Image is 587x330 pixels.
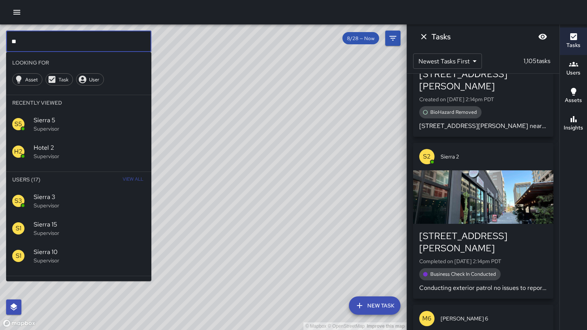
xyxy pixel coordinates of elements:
[16,251,21,260] p: S1
[419,230,547,254] div: [STREET_ADDRESS][PERSON_NAME]
[21,76,42,83] span: Asset
[431,31,451,43] h6: Tasks
[419,257,547,265] p: Completed on [DATE] 2:14pm PDT
[6,110,151,138] div: S5Sierra 5Supervisor
[426,271,501,277] span: Business Check In Conducted
[6,187,151,215] div: S3Sierra 3Supervisor
[6,276,151,291] li: Assets (0)
[121,172,145,187] button: View All
[15,196,22,205] p: S3
[564,124,583,132] h6: Insights
[16,224,21,233] p: S1
[34,202,145,209] p: Supervisor
[34,152,145,160] p: Supervisor
[385,31,401,46] button: Filters
[6,95,151,110] li: Recently Viewed
[76,73,104,86] div: User
[419,121,547,131] p: [STREET_ADDRESS][PERSON_NAME] near the tree. Dog feces.
[413,53,482,69] div: Newest Tasks First
[535,29,550,44] button: Blur
[45,73,73,86] div: Task
[6,242,151,270] div: S1Sierra 10Supervisor
[423,152,431,161] p: S2
[560,82,587,110] button: Assets
[441,315,547,322] span: [PERSON_NAME] 6
[34,220,145,229] span: Sierra 15
[6,172,151,187] li: Users (17)
[342,35,379,42] span: 8/28 — Now
[426,109,482,115] span: BioHazard Removed
[34,143,145,152] span: Hotel 2
[560,55,587,82] button: Users
[441,153,547,160] span: Sierra 2
[413,143,553,299] button: S2Sierra 2[STREET_ADDRESS][PERSON_NAME]Completed on [DATE] 2:14pm PDTBusiness Check In ConductedC...
[54,76,73,83] span: Task
[12,73,42,86] div: Asset
[34,116,145,125] span: Sierra 5
[521,57,553,66] p: 1,105 tasks
[34,257,145,264] p: Supervisor
[419,68,547,92] div: [STREET_ADDRESS][PERSON_NAME]
[419,283,547,293] p: Conducting exterior patrol no issues to report Check with [PERSON_NAME] all clear
[566,41,581,50] h6: Tasks
[14,147,23,156] p: H2
[123,173,143,186] span: View All
[15,120,22,129] p: S5
[34,247,145,257] span: Sierra 10
[419,95,547,103] p: Created on [DATE] 2:14pm PDT
[349,296,401,315] button: New Task
[560,27,587,55] button: Tasks
[413,40,553,137] button: D2Dispatch 2[STREET_ADDRESS][PERSON_NAME]Created on [DATE] 2:14pm PDTBioHazard Removed[STREET_ADD...
[34,229,145,237] p: Supervisor
[416,29,431,44] button: Dismiss
[560,110,587,137] button: Insights
[85,76,104,83] span: User
[6,215,151,242] div: S1Sierra 15Supervisor
[566,69,581,77] h6: Users
[422,314,431,323] p: M6
[34,192,145,202] span: Sierra 3
[6,138,151,165] div: H2Hotel 2Supervisor
[6,55,151,70] li: Looking For
[565,96,582,105] h6: Assets
[34,125,145,133] p: Supervisor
